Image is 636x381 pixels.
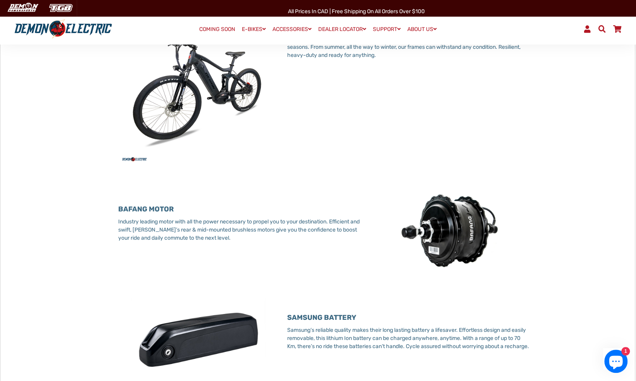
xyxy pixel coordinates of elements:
[405,24,440,35] a: ABOUT US
[118,205,360,214] h3: BAFANG MOTOR
[239,24,269,35] a: E-BIKES
[118,218,360,242] p: Industry leading motor with all the power necessary to propel you to your destination. Efficient ...
[118,298,276,381] img: MicrosoftTeams-image_11.jpg
[270,24,314,35] a: ACCESSORIES
[287,35,529,59] p: Rust & Corrosion resistant, our durable, lightweight frame was built to last and tough out the se...
[4,2,41,14] img: Demon Electric
[287,326,529,350] p: Samsung’s reliable quality makes their long lasting battery a lifesaver. Effortless design and ea...
[372,190,529,273] img: MicrosoftTeams-image_10.jpg
[287,314,529,322] h3: SAMSUNG BATTERY
[12,19,115,39] img: Demon Electric logo
[196,24,238,35] a: COMING SOON
[118,7,276,164] img: outlaw_LR_45_angle_b21bc9f5-a20e-4b48-ad0d-bc15e839e986.jpg
[45,2,77,14] img: TGB Canada
[602,350,630,375] inbox-online-store-chat: Shopify online store chat
[288,8,425,15] span: All Prices in CAD | Free shipping on all orders over $100
[315,24,369,35] a: DEALER LOCATOR
[370,24,403,35] a: SUPPORT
